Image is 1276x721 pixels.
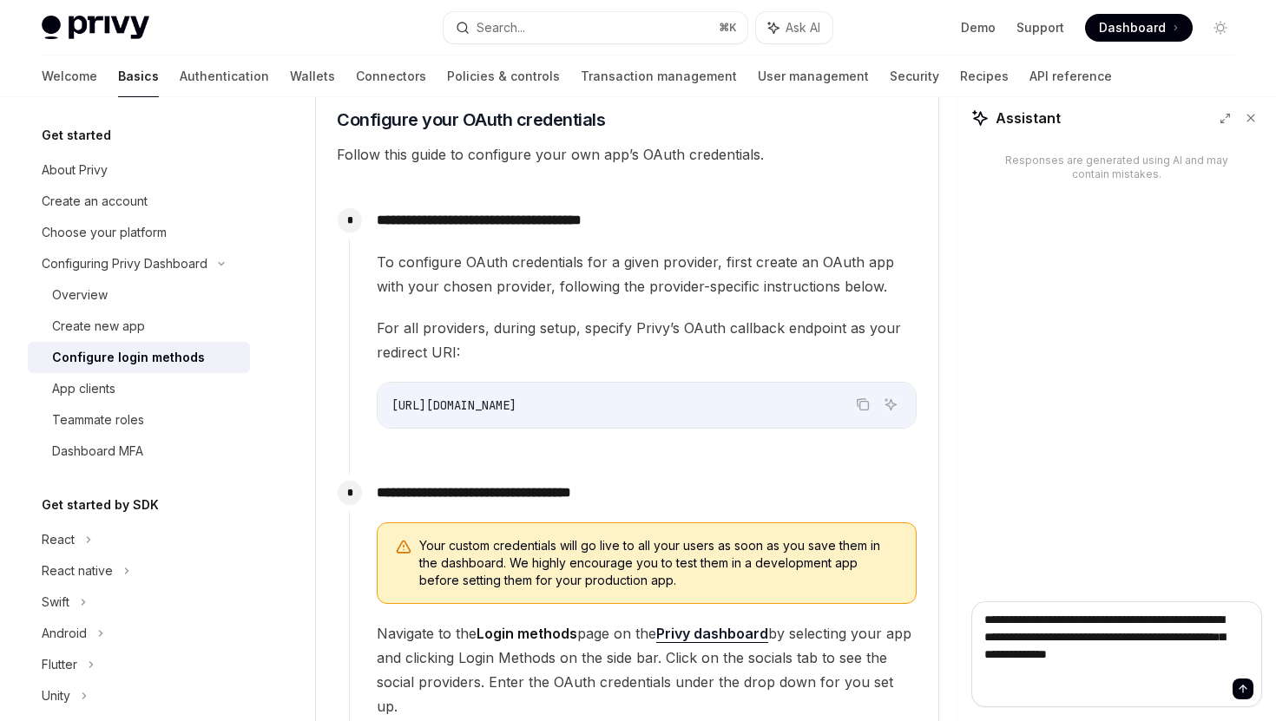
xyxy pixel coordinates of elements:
h5: Get started [42,125,111,146]
button: Ask AI [756,12,832,43]
div: Android [42,623,87,644]
a: Wallets [290,56,335,97]
div: React native [42,560,113,581]
div: About Privy [42,160,108,180]
a: User management [758,56,869,97]
div: Configuring Privy Dashboard [42,253,207,274]
div: Overview [52,285,108,305]
strong: Login methods [477,625,577,642]
div: Configure login methods [52,347,205,368]
span: Assistant [996,108,1061,128]
a: Create new app [28,311,250,342]
a: API reference [1029,56,1112,97]
a: Overview [28,279,250,311]
img: light logo [42,16,149,40]
div: Teammate roles [52,410,144,430]
span: ⌘ K [719,21,737,35]
a: Policies & controls [447,56,560,97]
div: Flutter [42,654,77,675]
a: Configure login methods [28,342,250,373]
a: Authentication [180,56,269,97]
svg: Warning [395,539,412,556]
div: Responses are generated using AI and may contain mistakes. [999,154,1234,181]
h5: Get started by SDK [42,495,159,515]
span: Follow this guide to configure your own app’s OAuth credentials. [337,142,918,167]
span: [URL][DOMAIN_NAME] [391,397,516,413]
a: Privy dashboard [656,625,768,643]
button: Ask AI [879,393,902,416]
a: Teammate roles [28,404,250,436]
div: App clients [52,378,115,399]
a: Dashboard [1085,14,1193,42]
div: Create an account [42,191,148,212]
div: Swift [42,592,69,613]
a: Transaction management [581,56,737,97]
button: Send message [1233,678,1253,699]
div: Unity [42,685,70,706]
span: Ask AI [786,19,820,36]
a: App clients [28,373,250,404]
a: Security [890,56,939,97]
a: Create an account [28,186,250,217]
span: Your custom credentials will go live to all your users as soon as you save them in the dashboard.... [419,537,898,589]
a: About Privy [28,154,250,186]
div: Create new app [52,316,145,337]
a: Demo [961,19,996,36]
a: Support [1016,19,1064,36]
div: Dashboard MFA [52,441,143,462]
a: Connectors [356,56,426,97]
button: Toggle dark mode [1207,14,1234,42]
a: Dashboard MFA [28,436,250,467]
span: Configure your OAuth credentials [337,108,605,132]
div: Choose your platform [42,222,167,243]
a: Recipes [960,56,1009,97]
button: Copy the contents from the code block [852,393,874,416]
span: To configure OAuth credentials for a given provider, first create an OAuth app with your chosen p... [377,250,917,298]
a: Welcome [42,56,97,97]
span: Dashboard [1099,19,1166,36]
span: For all providers, during setup, specify Privy’s OAuth callback endpoint as your redirect URI: [377,316,917,364]
span: Navigate to the page on the by selecting your app and clicking Login Methods on the side bar. Cli... [377,621,917,718]
div: React [42,529,75,550]
button: Search...⌘K [444,12,747,43]
a: Basics [118,56,159,97]
a: Choose your platform [28,217,250,248]
div: Search... [477,17,525,38]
